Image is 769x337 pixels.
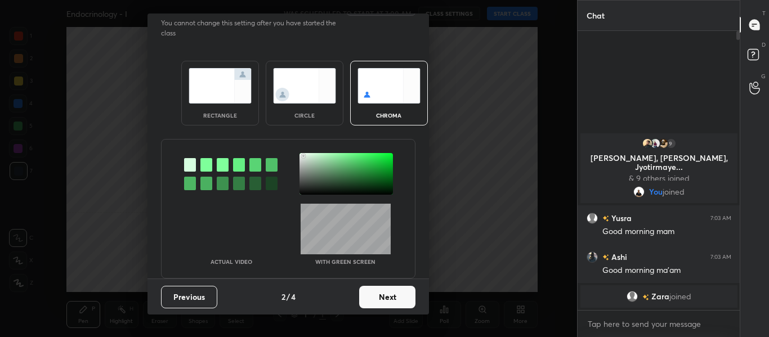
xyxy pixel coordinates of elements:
img: default.png [587,213,598,224]
div: 9 [665,138,676,149]
div: circle [282,113,327,118]
img: no-rating-badge.077c3623.svg [642,294,649,300]
div: 7:03 AM [710,215,731,222]
div: grid [578,131,740,310]
p: T [762,9,766,17]
img: circleScreenIcon.acc0effb.svg [273,68,336,104]
img: 3 [587,251,598,263]
img: 20fd0aa703d24460aff3566d08f32ca1.jpg [641,138,652,149]
h6: Yusra [609,212,632,224]
p: D [762,41,766,49]
img: a1ea09021660488db1bc71b5356ddf31.jpg [633,186,645,197]
div: Good morning ma'am [602,265,731,276]
img: normalScreenIcon.ae25ed63.svg [189,68,252,104]
div: Good morning mam [602,226,731,237]
p: [PERSON_NAME], [PERSON_NAME], Jyotirmaye... [587,154,731,172]
span: You [649,187,663,196]
p: Actual Video [211,259,252,264]
img: df504d11c89c48e8b5d085fa13838c13.jpg [649,138,660,149]
p: With green screen [315,259,375,264]
h4: 2 [281,291,285,303]
p: You cannot change this setting after you have started the class [161,18,343,38]
div: 7:03 AM [710,254,731,260]
p: Chat [578,1,614,30]
button: Previous [161,286,217,308]
button: Next [359,286,415,308]
span: joined [663,187,685,196]
img: no-rating-badge.077c3623.svg [602,215,609,222]
span: joined [669,292,691,301]
span: Zara [651,292,669,301]
div: rectangle [198,113,243,118]
img: chromaScreenIcon.c19ab0a0.svg [357,68,421,104]
p: G [761,72,766,80]
h6: Ashi [609,251,627,263]
h4: / [287,291,290,303]
img: d2934923325d481db5897b848f746704.jpg [657,138,668,149]
h4: 4 [291,291,296,303]
p: & 9 others joined [587,174,731,183]
img: no-rating-badge.077c3623.svg [602,254,609,260]
div: chroma [366,113,412,118]
img: default.png [627,291,638,302]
